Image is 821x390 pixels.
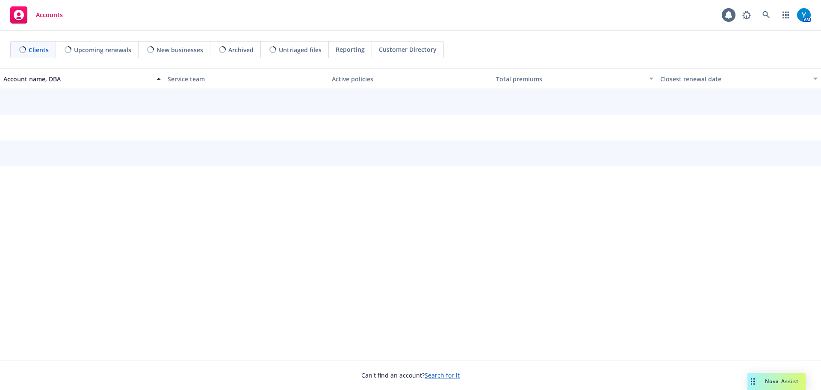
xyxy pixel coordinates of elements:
[168,74,325,83] div: Service team
[29,45,49,54] span: Clients
[279,45,322,54] span: Untriaged files
[425,371,460,379] a: Search for it
[765,378,799,385] span: Nova Assist
[660,74,808,83] div: Closest renewal date
[328,68,493,89] button: Active policies
[496,74,644,83] div: Total premiums
[379,45,437,54] span: Customer Directory
[36,12,63,18] span: Accounts
[777,6,794,24] a: Switch app
[164,68,328,89] button: Service team
[228,45,254,54] span: Archived
[747,373,806,390] button: Nova Assist
[74,45,131,54] span: Upcoming renewals
[336,45,365,54] span: Reporting
[157,45,203,54] span: New businesses
[493,68,657,89] button: Total premiums
[7,3,66,27] a: Accounts
[738,6,755,24] a: Report a Bug
[758,6,775,24] a: Search
[657,68,821,89] button: Closest renewal date
[747,373,758,390] div: Drag to move
[332,74,489,83] div: Active policies
[3,74,151,83] div: Account name, DBA
[361,371,460,380] span: Can't find an account?
[797,8,811,22] img: photo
